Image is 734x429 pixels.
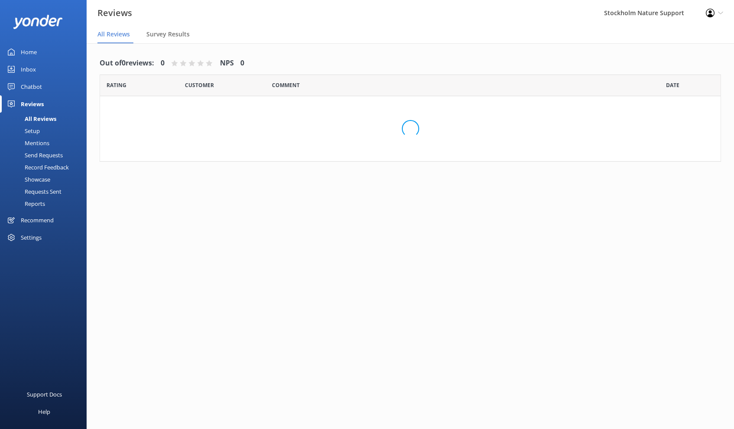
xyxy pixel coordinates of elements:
[5,125,40,137] div: Setup
[220,58,234,69] h4: NPS
[107,81,126,89] span: Date
[185,81,214,89] span: Date
[21,43,37,61] div: Home
[27,386,62,403] div: Support Docs
[21,78,42,95] div: Chatbot
[5,173,87,185] a: Showcase
[5,125,87,137] a: Setup
[21,229,42,246] div: Settings
[272,81,300,89] span: Question
[97,6,132,20] h3: Reviews
[146,30,190,39] span: Survey Results
[5,137,87,149] a: Mentions
[5,113,87,125] a: All Reviews
[666,81,679,89] span: Date
[21,211,54,229] div: Recommend
[13,15,63,29] img: yonder-white-logo.png
[100,58,154,69] h4: Out of 0 reviews:
[161,58,165,69] h4: 0
[5,149,63,161] div: Send Requests
[5,137,49,149] div: Mentions
[5,198,45,210] div: Reports
[5,113,56,125] div: All Reviews
[240,58,244,69] h4: 0
[5,173,50,185] div: Showcase
[5,185,87,198] a: Requests Sent
[5,149,87,161] a: Send Requests
[5,161,69,173] div: Record Feedback
[5,161,87,173] a: Record Feedback
[21,95,44,113] div: Reviews
[5,198,87,210] a: Reports
[21,61,36,78] div: Inbox
[38,403,50,420] div: Help
[5,185,61,198] div: Requests Sent
[97,30,130,39] span: All Reviews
